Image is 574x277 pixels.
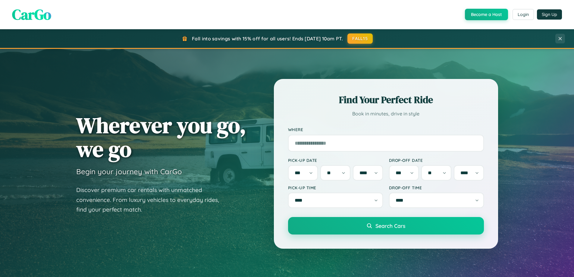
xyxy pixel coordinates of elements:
label: Drop-off Time [389,185,484,190]
h3: Begin your journey with CarGo [76,167,182,176]
span: Search Cars [375,222,405,229]
p: Discover premium car rentals with unmatched convenience. From luxury vehicles to everyday rides, ... [76,185,227,215]
button: Login [513,9,534,20]
label: Where [288,127,484,132]
span: CarGo [12,5,51,24]
button: Become a Host [465,9,508,20]
label: Pick-up Date [288,158,383,163]
label: Drop-off Date [389,158,484,163]
h2: Find Your Perfect Ride [288,93,484,106]
label: Pick-up Time [288,185,383,190]
button: FALL15 [347,33,373,44]
button: Sign Up [537,9,562,20]
span: Fall into savings with 15% off for all users! Ends [DATE] 10am PT. [192,36,343,42]
p: Book in minutes, drive in style [288,109,484,118]
h1: Wherever you go, we go [76,113,246,161]
button: Search Cars [288,217,484,235]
